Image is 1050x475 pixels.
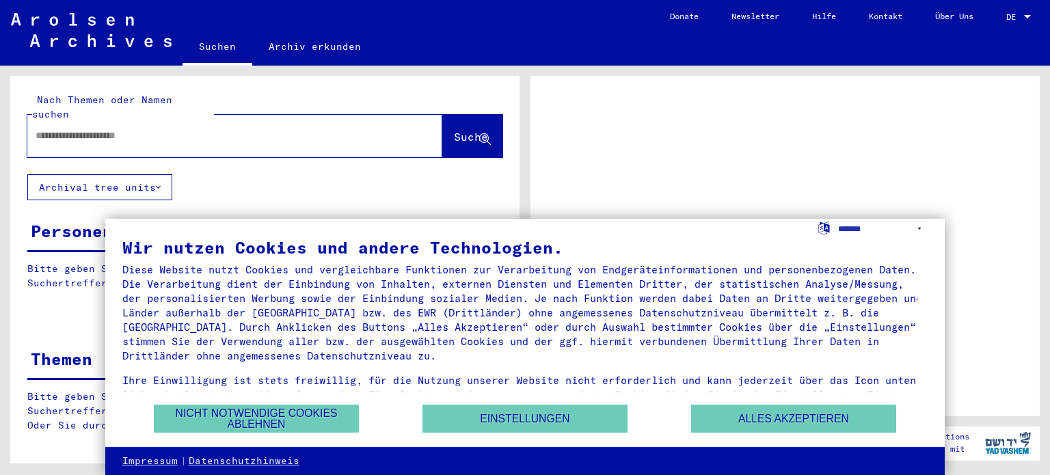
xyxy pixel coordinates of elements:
[32,94,172,120] mat-label: Nach Themen oder Namen suchen
[154,405,359,433] button: Nicht notwendige Cookies ablehnen
[817,221,831,234] label: Sprache auswählen
[189,454,299,468] a: Datenschutzhinweis
[122,239,928,256] div: Wir nutzen Cookies und andere Technologien.
[27,174,172,200] button: Archival tree units
[422,405,628,433] button: Einstellungen
[122,373,928,416] div: Ihre Einwilligung ist stets freiwillig, für die Nutzung unserer Website nicht erforderlich und ka...
[442,115,502,157] button: Suche
[122,262,928,363] div: Diese Website nutzt Cookies und vergleichbare Funktionen zur Verarbeitung von Endgeräteinformatio...
[11,13,172,47] img: Arolsen_neg.svg
[27,390,502,433] p: Bitte geben Sie einen Suchbegriff ein oder nutzen Sie die Filter, um Suchertreffer zu erhalten. O...
[252,30,377,63] a: Archiv erkunden
[1006,12,1021,22] span: DE
[27,262,502,290] p: Bitte geben Sie einen Suchbegriff ein oder nutzen Sie die Filter, um Suchertreffer zu erhalten.
[122,454,178,468] a: Impressum
[183,30,252,66] a: Suchen
[454,130,488,144] span: Suche
[691,405,896,433] button: Alles akzeptieren
[838,219,928,239] select: Sprache auswählen
[982,426,1034,460] img: yv_logo.png
[31,219,113,243] div: Personen
[31,347,92,371] div: Themen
